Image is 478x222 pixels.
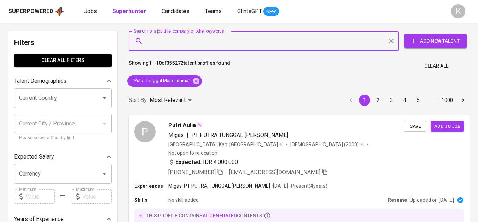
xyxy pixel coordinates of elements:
button: Go to next page [457,95,468,106]
p: • [DATE] - Present ( 4 years ) [270,182,327,189]
span: Save [407,123,423,131]
p: Not open to relocation [168,149,217,156]
button: Go to page 4 [399,95,410,106]
span: Teams [205,8,222,15]
p: Most Relevant [150,96,186,104]
b: Expected: [175,158,202,166]
button: Open [99,93,109,103]
span: Jobs [84,8,97,15]
p: Migas | PT PUTRA TUNGGAL [PERSON_NAME] [168,182,270,189]
span: Candidates [162,8,190,15]
div: (2000) [290,141,364,148]
div: K [451,4,465,18]
span: AI-generated [203,213,237,218]
p: Experiences [134,182,168,189]
span: Putri Aulia [168,121,196,130]
span: PT PUTRA TUNGGAL [PERSON_NAME] [191,132,288,138]
button: Add New Talent [404,34,467,48]
p: Skills [134,197,168,204]
span: [EMAIL_ADDRESS][DOMAIN_NAME] [229,169,320,176]
div: Expected Salary [14,150,112,164]
button: Clear All [421,59,451,73]
b: 1 - 10 [149,60,162,66]
button: Go to page 2 [372,95,384,106]
span: Migas [168,132,184,138]
p: Uploaded on [DATE] [410,197,454,204]
button: page 1 [359,95,370,106]
span: GlintsGPT [237,8,262,15]
div: P [134,121,156,142]
img: magic_wand.svg [197,122,202,127]
button: Add to job [431,121,464,132]
p: Please select a Country first [19,135,107,142]
a: Jobs [84,7,98,16]
span: Add New Talent [410,37,461,46]
p: No skill added [168,197,199,204]
button: Go to page 1000 [439,95,455,106]
span: Clear All filters [20,56,106,65]
nav: pagination navigation [344,95,470,106]
h6: Filters [14,37,112,48]
a: Candidates [162,7,191,16]
div: Most Relevant [150,94,194,107]
a: Superhunter [112,7,147,16]
button: Clear [386,36,396,46]
a: GlintsGPT NEW [237,7,279,16]
div: Superpowered [8,7,53,16]
p: Showing of talent profiles found [129,59,230,73]
span: Add to job [434,123,460,131]
button: Go to page 5 [413,95,424,106]
div: [GEOGRAPHIC_DATA], Kab. [GEOGRAPHIC_DATA] [168,141,283,148]
b: 355272 [167,60,183,66]
p: Sort By [129,96,147,104]
p: this profile contains contents [146,212,262,219]
span: "Putra Tunggal Mandiritama" [127,78,194,84]
img: app logo [55,6,64,17]
p: Resume [388,197,407,204]
span: [PHONE_NUMBER] [168,169,216,176]
span: [DEMOGRAPHIC_DATA] [290,141,344,148]
input: Value [25,189,55,204]
button: Clear All filters [14,54,112,67]
span: Clear All [424,62,448,70]
div: … [426,97,437,104]
div: Talent Demographics [14,74,112,88]
a: Superpoweredapp logo [8,6,64,17]
span: NEW [263,8,279,15]
p: Expected Salary [14,153,54,161]
div: IDR 4.000.000 [168,158,238,166]
p: Talent Demographics [14,77,66,85]
b: Superhunter [112,8,146,15]
button: Go to page 3 [386,95,397,106]
button: Save [404,121,426,132]
input: Value [82,189,112,204]
span: | [187,131,188,140]
button: Open [99,169,109,179]
a: Teams [205,7,223,16]
div: "Putra Tunggal Mandiritama" [127,75,202,87]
